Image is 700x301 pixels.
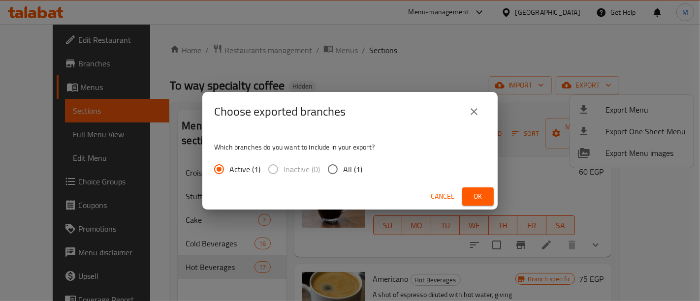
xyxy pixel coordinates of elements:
button: close [462,100,486,123]
span: Active (1) [229,163,260,175]
button: Cancel [427,187,458,206]
h2: Choose exported branches [214,104,346,120]
span: Ok [470,190,486,203]
span: Cancel [431,190,454,203]
button: Ok [462,187,494,206]
span: Inactive (0) [284,163,320,175]
p: Which branches do you want to include in your export? [214,142,486,152]
span: All (1) [343,163,362,175]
